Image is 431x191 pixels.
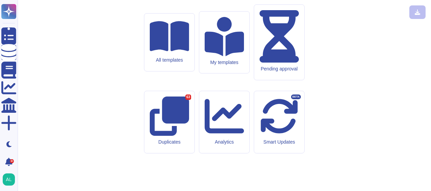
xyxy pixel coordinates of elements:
[10,159,14,163] div: 9+
[150,57,189,63] div: All templates
[260,139,299,145] div: Smart Updates
[205,60,244,65] div: My templates
[3,173,15,186] img: user
[205,139,244,145] div: Analytics
[1,172,20,187] button: user
[150,139,189,145] div: Duplicates
[260,66,299,72] div: Pending approval
[185,94,191,100] div: 63
[291,94,301,99] div: BETA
